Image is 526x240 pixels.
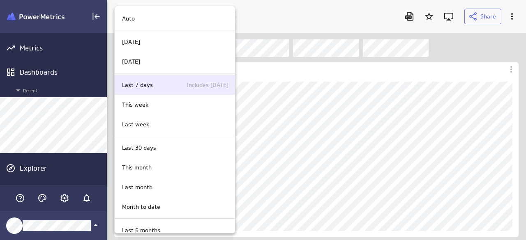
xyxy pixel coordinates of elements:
p: Month to date [122,203,160,211]
div: This month [115,158,235,177]
div: Auto [115,9,235,28]
div: Last month [115,177,235,197]
p: This month [122,163,152,172]
div: Last 7 days [115,75,235,95]
div: Last 30 days [115,138,235,158]
p: Last 7 days [122,81,153,89]
div: Today [115,32,235,52]
div: This week [115,95,235,114]
div: Last week [115,114,235,134]
div: Yesterday [115,52,235,71]
p: Last week [122,120,149,129]
div: Month to date [115,197,235,217]
p: This week [122,101,148,109]
p: [DATE] [122,38,140,46]
p: Last 6 months [122,226,160,235]
p: Last month [122,183,152,192]
p: Includes [DATE] [176,81,228,89]
p: Auto [122,14,135,23]
p: [DATE] [122,57,140,66]
p: Last 30 days [122,144,156,152]
div: Last 6 months [115,220,235,240]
